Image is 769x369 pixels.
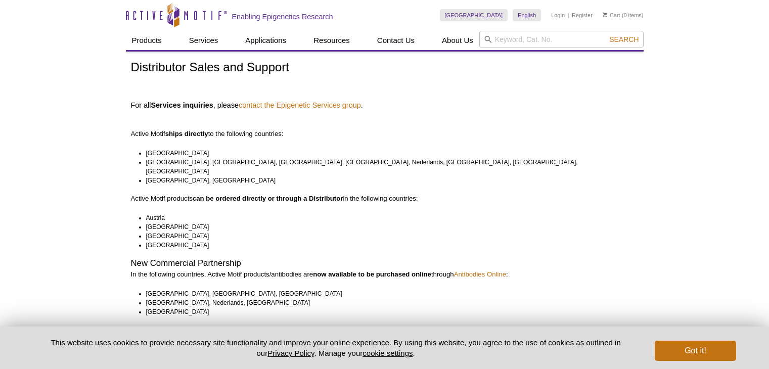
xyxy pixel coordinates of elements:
span: Search [609,35,639,43]
strong: can be ordered directly or through a Distributor [193,195,343,202]
li: [GEOGRAPHIC_DATA], Nederlands, [GEOGRAPHIC_DATA] [146,298,629,307]
a: English [513,9,541,21]
p: Active Motif products in the following countries: [131,194,639,203]
a: Services [183,31,224,50]
p: This website uses cookies to provide necessary site functionality and improve your online experie... [33,337,639,358]
h2: Enabling Epigenetics Research [232,12,333,21]
h1: Distributor Sales and Support [131,61,639,75]
a: Register [572,12,593,19]
li: [GEOGRAPHIC_DATA] [146,149,629,158]
strong: now available to be purchased online [313,270,431,278]
button: Search [606,35,642,44]
h4: For all , please . [131,101,639,110]
li: [GEOGRAPHIC_DATA] [146,307,629,316]
a: Products [126,31,168,50]
a: Login [551,12,565,19]
p: Active Motif to the following countries: [131,111,639,139]
a: Contact Us [371,31,421,50]
p: In the following countries, Active Motif products/antibodies are through : [131,270,639,279]
a: [GEOGRAPHIC_DATA] [440,9,508,21]
p: To find your distributor, please select your country of interest from the following list. If your... [131,326,639,344]
a: Cart [603,12,620,19]
li: [GEOGRAPHIC_DATA], [GEOGRAPHIC_DATA] [146,176,629,185]
a: Resources [307,31,356,50]
li: [GEOGRAPHIC_DATA] [146,222,629,232]
input: Keyword, Cat. No. [479,31,644,48]
button: cookie settings [363,349,413,357]
li: [GEOGRAPHIC_DATA], [GEOGRAPHIC_DATA], [GEOGRAPHIC_DATA] [146,289,629,298]
a: Privacy Policy [267,349,314,357]
a: contact the Epigenetic Services group [239,101,361,110]
strong: Services inquiries [151,101,213,109]
button: Got it! [655,341,736,361]
li: Austria [146,213,629,222]
strong: ships directly [165,130,208,137]
li: | [568,9,569,21]
li: (0 items) [603,9,644,21]
a: Antibodies Online [454,270,506,278]
li: [GEOGRAPHIC_DATA], [GEOGRAPHIC_DATA], [GEOGRAPHIC_DATA], [GEOGRAPHIC_DATA], Nederlands, [GEOGRAPH... [146,158,629,176]
img: Your Cart [603,12,607,17]
li: [GEOGRAPHIC_DATA] [146,241,629,250]
li: [GEOGRAPHIC_DATA] [146,232,629,241]
a: Applications [239,31,292,50]
a: Active Motif office [580,326,632,334]
h2: New Commercial Partnership [131,259,639,268]
a: About Us [436,31,479,50]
